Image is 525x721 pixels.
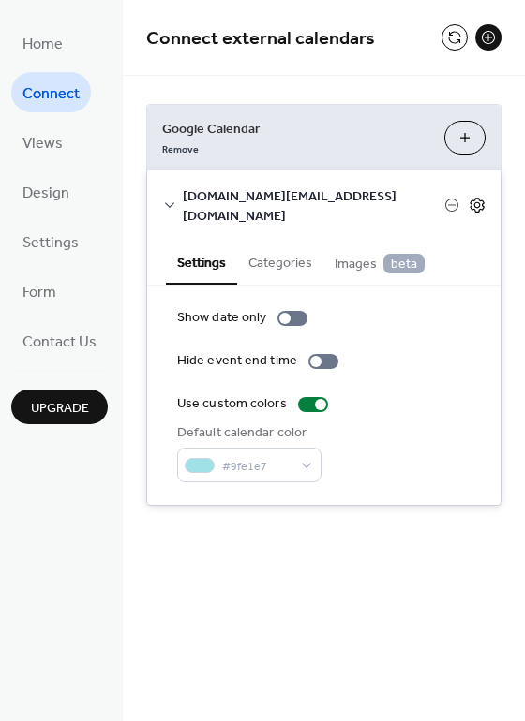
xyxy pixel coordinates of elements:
[162,143,199,156] span: Remove
[22,179,69,208] span: Design
[11,390,108,424] button: Upgrade
[11,320,108,360] a: Contact Us
[22,328,97,357] span: Contact Us
[222,457,292,477] span: #9fe1e7
[11,271,67,311] a: Form
[22,80,80,109] span: Connect
[22,228,79,257] span: Settings
[11,72,91,112] a: Connect
[237,240,323,283] button: Categories
[323,240,436,284] button: Images beta
[166,240,237,285] button: Settings
[177,351,297,371] div: Hide event end time
[183,187,444,227] span: [DOMAIN_NAME][EMAIL_ADDRESS][DOMAIN_NAME]
[335,254,425,274] span: Images
[11,122,74,162] a: Views
[31,399,89,419] span: Upgrade
[177,423,318,443] div: Default calendar color
[162,120,429,140] span: Google Calendar
[383,254,425,273] span: beta
[22,129,63,158] span: Views
[177,308,266,328] div: Show date only
[146,21,375,57] span: Connect external calendars
[11,221,90,261] a: Settings
[177,394,287,414] div: Use custom colors
[11,22,74,63] a: Home
[22,30,63,59] span: Home
[22,278,56,307] span: Form
[11,171,81,212] a: Design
